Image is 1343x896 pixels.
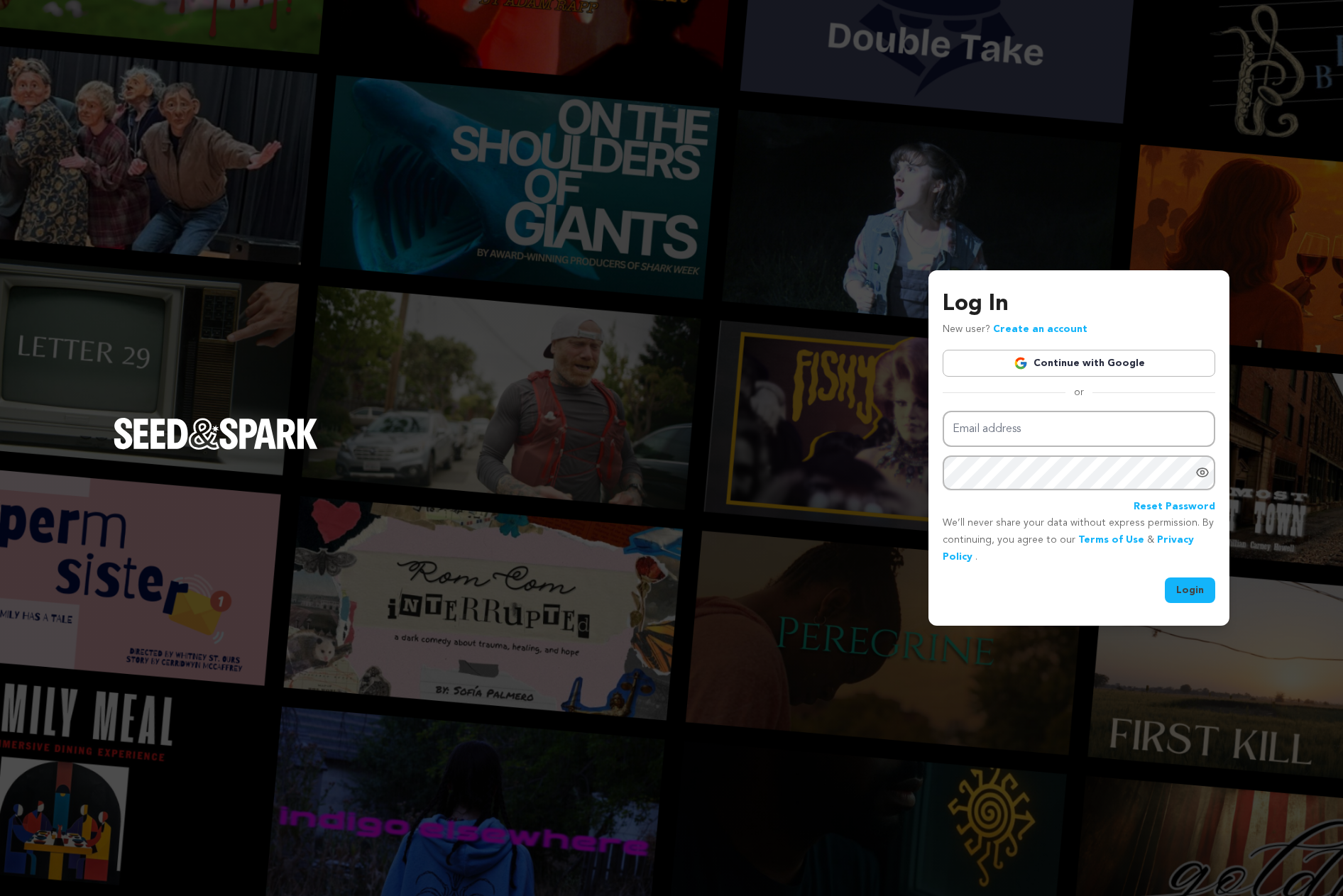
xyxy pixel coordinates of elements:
[1134,499,1215,516] a: Reset Password
[1165,577,1215,603] button: Login
[943,350,1215,377] a: Continue with Google
[943,515,1215,565] p: We’ll never share your data without express permission. By continuing, you agree to our & .
[1078,535,1144,545] a: Terms of Use
[943,287,1215,321] h3: Log In
[1065,385,1092,399] span: or
[1195,465,1210,480] a: Show password as plain text. Warning: this will display your password on the screen.
[114,418,318,477] a: Seed&Spark Homepage
[943,535,1194,562] a: Privacy Policy
[1014,356,1028,370] img: Google logo
[943,321,1087,338] p: New user?
[943,411,1215,447] input: Email address
[114,418,318,449] img: Seed&Spark Logo
[993,324,1087,334] a: Create an account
